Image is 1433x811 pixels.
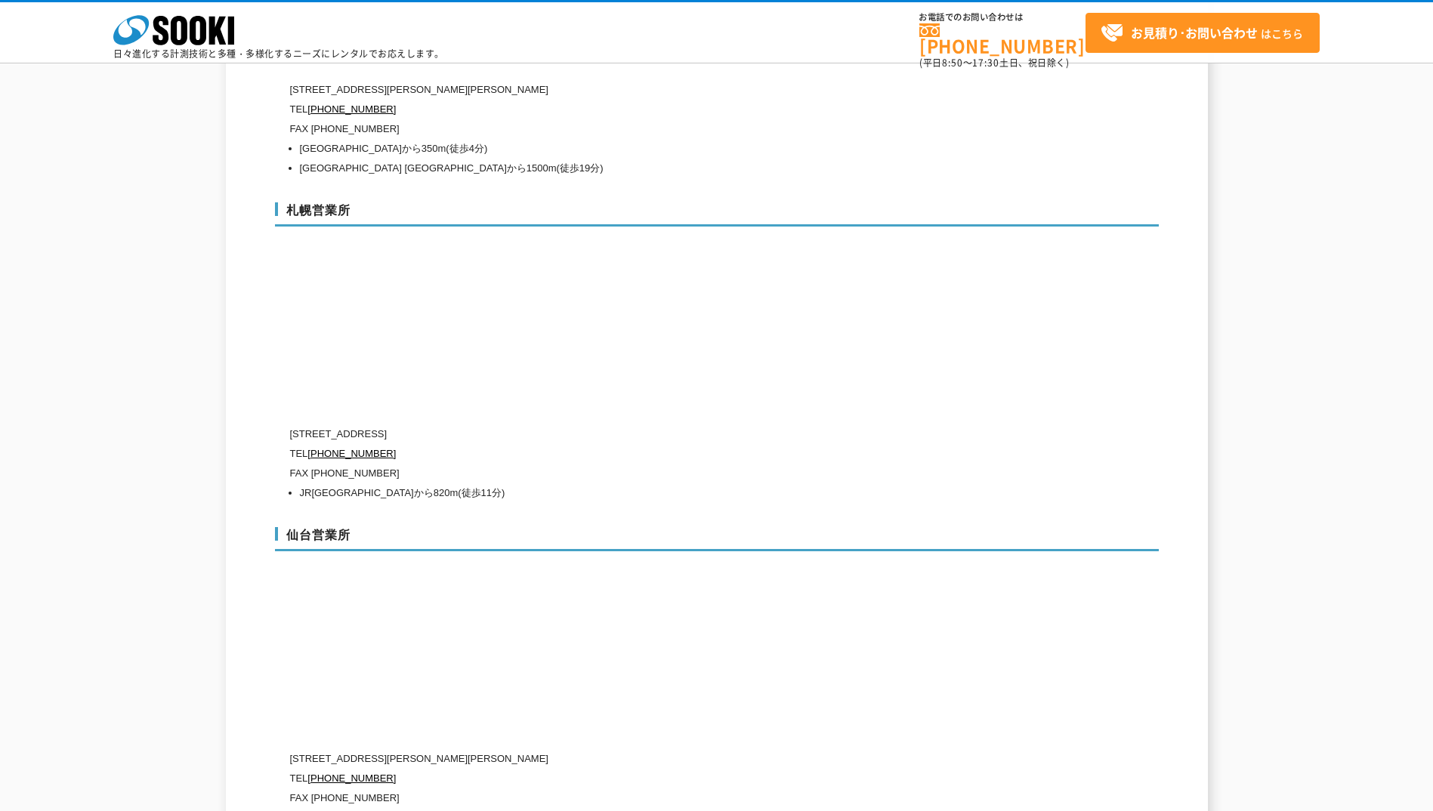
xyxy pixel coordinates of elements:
span: 8:50 [942,56,963,69]
a: [PHONE_NUMBER] [307,772,396,784]
span: 17:30 [972,56,999,69]
p: TEL [290,100,1015,119]
li: [GEOGRAPHIC_DATA] [GEOGRAPHIC_DATA]から1500m(徒歩19分) [300,159,1015,178]
a: [PHONE_NUMBER] [307,103,396,115]
span: はこちら [1101,22,1303,45]
a: [PHONE_NUMBER] [307,448,396,459]
li: [GEOGRAPHIC_DATA]から350m(徒歩4分) [300,139,1015,159]
p: FAX [PHONE_NUMBER] [290,119,1015,139]
strong: お見積り･お問い合わせ [1131,23,1258,42]
p: TEL [290,769,1015,788]
span: お電話でのお問い合わせは [919,13,1086,22]
h3: 札幌営業所 [275,202,1159,227]
a: お見積り･お問い合わせはこちら [1086,13,1320,53]
p: TEL [290,444,1015,464]
p: [STREET_ADDRESS][PERSON_NAME][PERSON_NAME] [290,80,1015,100]
li: JR[GEOGRAPHIC_DATA]から820m(徒歩11分) [300,483,1015,503]
p: FAX [PHONE_NUMBER] [290,464,1015,483]
span: (平日 ～ 土日、祝日除く) [919,56,1069,69]
p: 日々進化する計測技術と多種・多様化するニーズにレンタルでお応えします。 [113,49,444,58]
p: [STREET_ADDRESS][PERSON_NAME][PERSON_NAME] [290,749,1015,769]
p: FAX [PHONE_NUMBER] [290,788,1015,808]
p: [STREET_ADDRESS] [290,424,1015,444]
a: [PHONE_NUMBER] [919,23,1086,54]
h3: 仙台営業所 [275,527,1159,551]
